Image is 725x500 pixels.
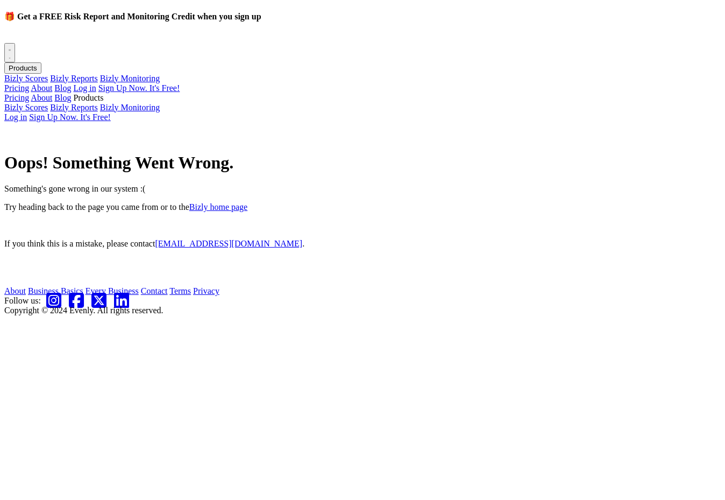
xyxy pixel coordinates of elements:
a: Privacy [193,286,219,295]
a: Pricing [4,93,29,102]
a: Sign Up Now. It's Free! [29,112,111,122]
a: About [31,93,52,102]
a: About [31,83,52,93]
a: Bizly Monitoring [100,103,160,112]
span: Follow us: [4,296,134,305]
a: Bizly home page [189,202,247,212]
a: [EMAIL_ADDRESS][DOMAIN_NAME] [155,239,302,248]
a: Blog [54,93,71,102]
a: Sign Up Now. It's Free! [98,83,180,93]
a: Every Business [86,286,139,295]
a: Contact [141,286,168,295]
a: Business Basics [28,286,83,295]
a: Bizly Reports [50,74,97,83]
a: About [4,286,26,295]
a: Blog [54,83,71,93]
h4: 🎁 Get a FREE Risk Report and Monitoring Credit when you sign up [4,11,721,22]
a: Bizly Scores [4,103,48,112]
a: Log in [73,83,96,93]
a: Bizly Reports [50,103,97,112]
p: Try heading back to the page you came from or to the [4,202,721,212]
p: Something's gone wrong in our system :( [4,184,721,194]
a: Log in [4,112,27,122]
a: Bizly Scores [4,74,48,83]
p: If you think this is a mistake, please contact . [4,239,721,249]
a: Products [73,93,103,102]
h1: Oops! Something Went Wrong. [4,153,721,173]
button: Products [4,62,41,74]
a: Terms [169,286,191,295]
a: Pricing [4,83,29,93]
span: Copyright © 2024 Evenly. All rights reserved. [4,306,164,315]
a: Bizly Monitoring [100,74,160,83]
